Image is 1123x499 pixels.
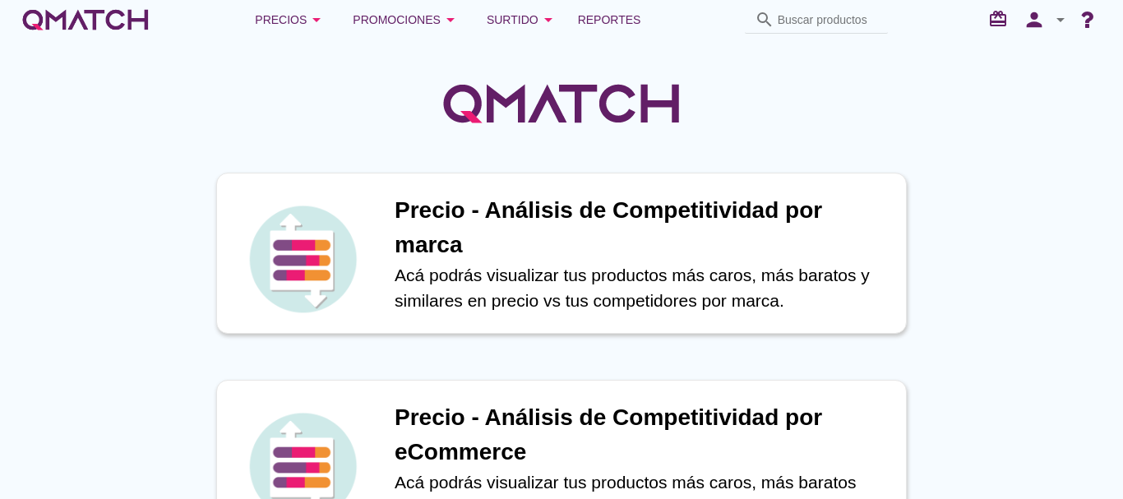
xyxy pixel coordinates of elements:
button: Precios [242,3,340,36]
i: arrow_drop_down [1051,10,1070,30]
h1: Precio - Análisis de Competitividad por eCommerce [395,400,890,469]
i: arrow_drop_down [307,10,326,30]
div: Precios [255,10,326,30]
i: person [1018,8,1051,31]
img: icon [245,201,360,316]
div: Promociones [353,10,460,30]
span: Reportes [578,10,641,30]
button: Promociones [340,3,474,36]
i: search [755,10,774,30]
div: Surtido [487,10,558,30]
p: Acá podrás visualizar tus productos más caros, más baratos y similares en precio vs tus competido... [395,262,890,314]
i: arrow_drop_down [538,10,558,30]
a: iconPrecio - Análisis de Competitividad por marcaAcá podrás visualizar tus productos más caros, m... [193,173,930,334]
i: arrow_drop_down [441,10,460,30]
a: Reportes [571,3,648,36]
a: white-qmatch-logo [20,3,151,36]
i: redeem [988,9,1014,29]
h1: Precio - Análisis de Competitividad por marca [395,193,890,262]
button: Surtido [474,3,571,36]
input: Buscar productos [778,7,878,33]
img: QMatchLogo [438,62,685,145]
